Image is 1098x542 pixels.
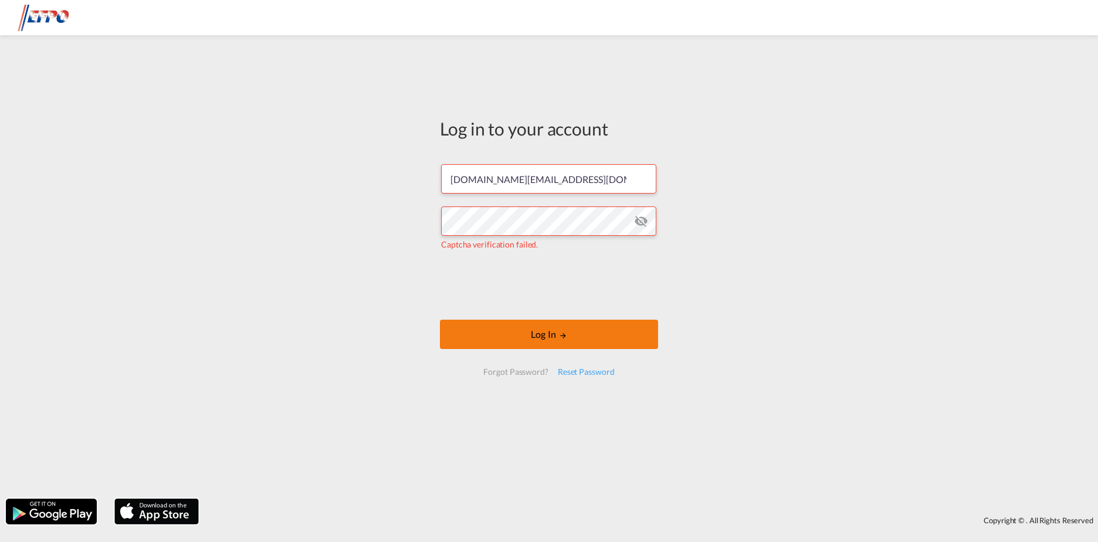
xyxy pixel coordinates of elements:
[479,361,553,382] div: Forgot Password?
[441,239,538,249] span: Captcha verification failed.
[440,320,658,349] button: LOGIN
[553,361,619,382] div: Reset Password
[5,497,98,526] img: google.png
[440,116,658,141] div: Log in to your account
[18,5,97,31] img: d38966e06f5511efa686cdb0e1f57a29.png
[205,510,1098,530] div: Copyright © . All Rights Reserved
[113,497,200,526] img: apple.png
[634,214,648,228] md-icon: icon-eye-off
[441,164,656,194] input: Enter email/phone number
[460,262,638,308] iframe: reCAPTCHA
